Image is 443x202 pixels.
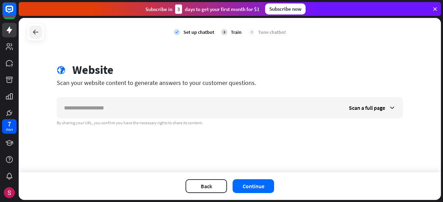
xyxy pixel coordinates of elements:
div: Subscribe now [265,3,306,15]
i: check [174,29,180,35]
button: Back [186,179,227,193]
div: Subscribe in days to get your first month for $1 [145,4,260,14]
div: 7 [8,121,11,127]
div: Scan your website content to generate answers to your customer questions. [57,79,403,87]
div: 2 [221,29,227,35]
div: days [6,127,13,132]
div: Website [72,63,114,77]
div: Set up chatbot [183,29,214,35]
i: globe [57,66,65,75]
div: By sharing your URL, you confirm you have the necessary rights to share its content. [57,120,403,126]
button: Open LiveChat chat widget [6,3,26,23]
div: 3 [175,4,182,14]
button: Continue [233,179,274,193]
a: 7 days [2,119,17,134]
div: Tune chatbot [258,29,286,35]
div: Train [231,29,242,35]
div: 3 [248,29,255,35]
span: Scan a full page [349,104,385,111]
